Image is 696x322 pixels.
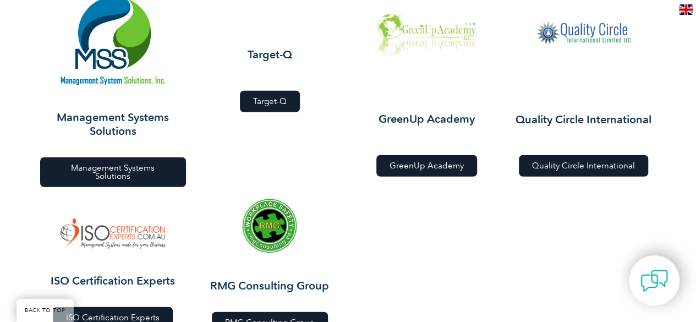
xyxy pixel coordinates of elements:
span: Management Systems Solutions [53,164,173,181]
h3: Target-Q [197,48,343,62]
h3: ISO Certification Experts [40,274,186,288]
h3: Management Systems Solutions [40,111,186,138]
h3: Quality Circle International [511,113,656,127]
span: ISO Certification Experts [66,314,160,322]
h3: RMG Consulting Group [197,279,343,293]
span: Quality Circle International [532,162,635,170]
a: Target-Q [240,91,300,112]
span: GreenUp Academy [390,162,464,170]
a: Quality Circle International [519,155,648,177]
h3: GreenUp Academy [354,112,500,126]
a: Management Systems Solutions [40,157,186,187]
a: BACK TO TOP [17,299,74,322]
span: Target-Q [253,97,287,106]
img: contact-chat.png [640,267,668,294]
a: GreenUp Academy [376,155,477,177]
img: en [679,4,693,15]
